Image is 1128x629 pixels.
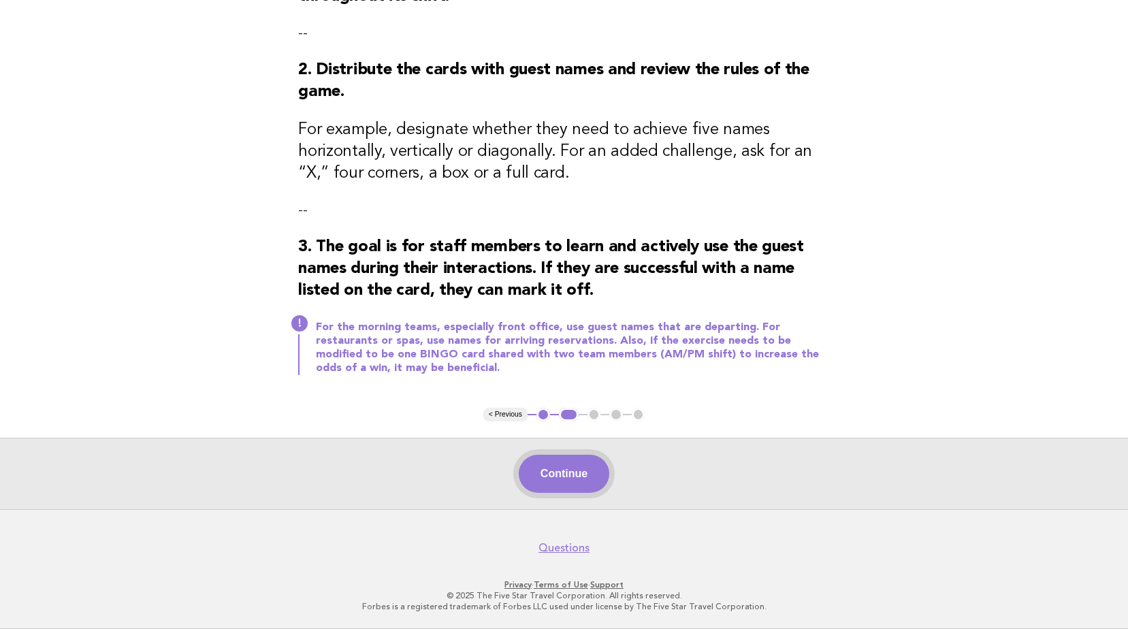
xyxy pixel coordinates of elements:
p: Forbes is a registered trademark of Forbes LLC used under license by The Five Star Travel Corpora... [148,601,981,612]
button: < Previous [483,408,528,421]
p: -- [298,201,830,220]
p: · · [148,579,981,590]
p: © 2025 The Five Star Travel Corporation. All rights reserved. [148,590,981,601]
h3: For example, designate whether they need to achieve five names horizontally, vertically or diagon... [298,119,830,184]
p: -- [298,24,830,43]
strong: 3. The goal is for staff members to learn and actively use the guest names during their interacti... [298,239,804,299]
a: Privacy [504,580,532,590]
button: 2 [559,408,579,421]
a: Terms of Use [534,580,588,590]
button: 1 [536,408,550,421]
button: Continue [519,455,609,493]
strong: 2. Distribute the cards with guest names and review the rules of the game. [298,62,809,100]
a: Support [590,580,624,590]
p: For the morning teams, especially front office, use guest names that are departing. For restauran... [316,321,830,375]
a: Questions [538,541,590,555]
